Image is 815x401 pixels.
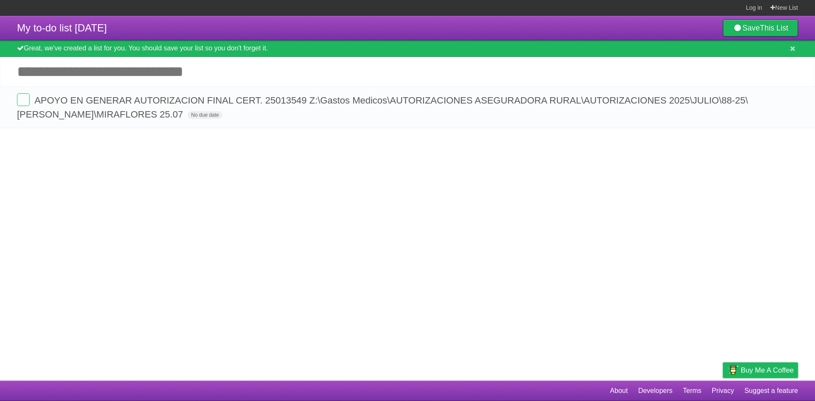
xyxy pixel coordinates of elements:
[638,383,672,399] a: Developers
[17,22,107,34] span: My to-do list [DATE]
[17,93,30,106] label: Done
[683,383,702,399] a: Terms
[741,363,794,378] span: Buy me a coffee
[727,363,739,377] img: Buy me a coffee
[17,95,748,120] span: APOYO EN GENERAR AUTORIZACION FINAL CERT. 25013549 Z:\Gastos Medicos\AUTORIZACIONES ASEGURADORA R...
[723,362,798,378] a: Buy me a coffee
[723,20,798,36] a: SaveThis List
[745,383,798,399] a: Suggest a feature
[188,111,222,119] span: No due date
[610,383,628,399] a: About
[760,24,788,32] b: This List
[712,383,734,399] a: Privacy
